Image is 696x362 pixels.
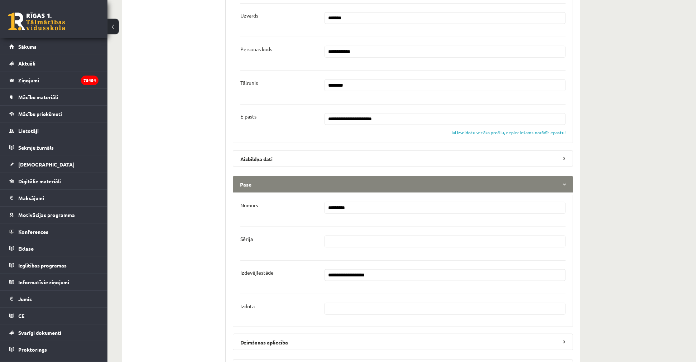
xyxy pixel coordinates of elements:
p: Izdota [240,303,255,309]
span: Mācību priekšmeti [18,111,62,117]
span: Eklase [18,245,34,252]
span: Svarīgi dokumenti [18,329,61,336]
div: lai izveidotu vecāka profilu, nepieciešams norādīt epastu! [452,129,566,136]
span: Sekmju žurnāls [18,144,54,151]
span: Jumis [18,296,32,302]
legend: Aizbildņa dati [233,150,573,167]
a: Informatīvie ziņojumi [9,274,99,290]
span: Izglītības programas [18,262,67,269]
a: Mācību priekšmeti [9,106,99,122]
span: Aktuāli [18,60,35,67]
span: Mācību materiāli [18,94,58,100]
legend: Maksājumi [18,190,99,206]
span: Lietotāji [18,127,39,134]
p: Numurs [240,202,258,208]
a: Digitālie materiāli [9,173,99,189]
a: Rīgas 1. Tālmācības vidusskola [8,13,65,30]
p: Sērija [240,236,253,242]
a: Proktorings [9,341,99,358]
span: Motivācijas programma [18,212,75,218]
span: Konferences [18,228,48,235]
span: Sākums [18,43,37,50]
a: Mācību materiāli [9,89,99,105]
legend: Dzimšanas apliecība [233,334,573,350]
i: 78454 [81,76,99,85]
a: CE [9,308,99,324]
a: Maksājumi [9,190,99,206]
a: Motivācijas programma [9,207,99,223]
p: Tālrunis [240,79,258,86]
p: Personas kods [240,46,272,52]
a: Aktuāli [9,55,99,72]
a: Lietotāji [9,122,99,139]
span: Informatīvie ziņojumi [18,279,69,285]
span: Proktorings [18,346,47,353]
a: Ziņojumi78454 [9,72,99,88]
a: Sekmju žurnāls [9,139,99,156]
p: Uzvārds [240,12,258,19]
a: [DEMOGRAPHIC_DATA] [9,156,99,173]
p: Izdevējiestāde [240,269,274,276]
span: CE [18,313,24,319]
a: Eklase [9,240,99,257]
a: Svarīgi dokumenti [9,324,99,341]
legend: Ziņojumi [18,72,99,88]
span: Digitālie materiāli [18,178,61,184]
a: Sākums [9,38,99,55]
span: [DEMOGRAPHIC_DATA] [18,161,75,168]
a: Jumis [9,291,99,307]
p: E-pasts [240,113,256,120]
a: Izglītības programas [9,257,99,274]
a: Konferences [9,223,99,240]
legend: Pase [233,176,573,193]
